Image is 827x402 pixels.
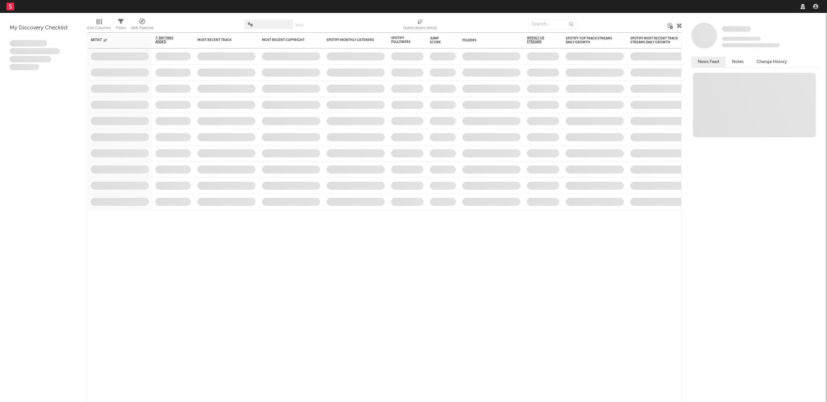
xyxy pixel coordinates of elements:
span: 0 fans last week [722,43,780,47]
div: Spotify Most Recent Track Streams Daily Growth [630,37,679,44]
div: Most Recent Copyright [262,38,310,42]
div: Notifications (Artist) [403,24,437,32]
div: Filters [116,16,126,35]
a: Some Artist [722,26,751,32]
button: Change History [750,57,793,67]
button: Notes [726,57,750,67]
div: Most Recent Track [197,38,246,42]
div: Folders [462,38,511,42]
span: Lorem ipsum dolor [10,40,47,47]
div: Jump Score [430,37,446,44]
div: Artist [91,38,139,42]
button: Save [295,23,304,27]
span: Integer aliquet in purus et [10,48,60,55]
span: Weekly US Streams [527,36,550,44]
div: Filters [116,24,126,32]
div: Spotify Monthly Listeners [327,38,375,42]
div: A&R Pipeline [131,24,153,32]
div: Edit Columns [87,24,111,32]
span: Aliquam viverra [10,64,39,70]
span: 7-Day Fans Added [155,36,181,44]
div: My Discovery Checklist [10,24,78,32]
input: Search... [528,19,577,29]
span: Praesent ac interdum [10,56,51,62]
div: Spotify Followers [391,36,414,44]
div: A&R Pipeline [131,16,153,35]
button: News Feed [691,57,726,67]
div: Edit Columns [87,16,111,35]
div: Spotify Top Track Streams Daily Growth [566,37,614,44]
div: Notifications (Artist) [403,16,437,35]
span: Tracking Since: [DATE] [722,37,761,41]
